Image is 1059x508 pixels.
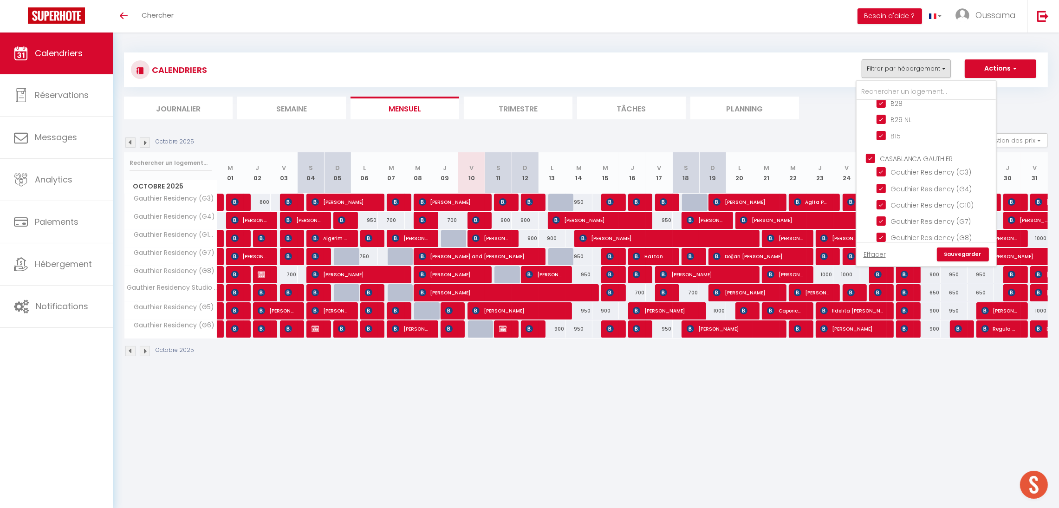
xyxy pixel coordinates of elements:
[244,194,271,211] div: 800
[901,302,910,319] span: [PERSON_NAME]
[619,284,646,301] div: 700
[351,152,378,194] th: 06
[258,284,266,301] span: [PERSON_NAME]
[227,163,233,172] abbr: M
[126,320,217,331] span: Gauthier Residency (G6)
[392,302,401,319] span: [PERSON_NAME]
[405,152,432,194] th: 08
[126,194,217,204] span: Gauthier Residency (G3)
[856,80,997,267] div: Filtrer par hébergement
[968,266,994,283] div: 950
[312,229,347,247] span: Aigerim Zhaiymbet
[660,284,669,301] span: [PERSON_NAME]
[149,59,207,80] h3: CALENDRIERS
[443,163,447,172] abbr: J
[419,247,535,265] span: [PERSON_NAME] and [PERSON_NAME]
[646,152,673,194] th: 17
[606,284,615,301] span: [PERSON_NAME]
[565,194,592,211] div: 950
[285,229,293,247] span: YUTONG QI
[431,152,458,194] th: 09
[646,212,673,229] div: 950
[740,211,910,229] span: [PERSON_NAME]
[890,99,903,108] span: B28
[458,152,485,194] th: 10
[565,248,592,265] div: 950
[710,163,715,172] abbr: D
[392,229,428,247] span: [PERSON_NAME]
[419,211,428,229] span: [PERSON_NAME]
[485,212,512,229] div: 900
[981,320,1017,338] span: Regula Aberer
[312,247,320,265] span: [PERSON_NAME]
[282,163,286,172] abbr: V
[914,320,941,338] div: 900
[1035,320,1056,338] span: BHISS MHAMAD
[285,193,293,211] span: [PERSON_NAME]
[324,152,351,194] th: 05
[389,163,394,172] abbr: M
[551,163,553,172] abbr: L
[312,302,347,319] span: [PERSON_NAME]
[633,320,642,338] span: [PERSON_NAME]
[156,346,194,355] p: Octobre 2025
[142,10,174,20] span: Chercher
[126,266,217,276] span: Gauthier Residency (G8)
[606,247,615,265] span: [PERSON_NAME]
[857,84,996,100] input: Rechercher un logement...
[217,284,222,302] a: [PERSON_NAME]
[312,284,320,301] span: [PERSON_NAME]
[1021,230,1048,247] div: 1000
[285,320,293,338] span: Cadeauge Kadogo
[271,266,298,283] div: 700
[979,133,1048,147] button: Gestion des prix
[469,163,474,172] abbr: V
[258,266,266,283] span: [PERSON_NAME]
[365,229,374,247] span: Med amine BAADID
[874,284,883,301] span: [PERSON_NAME]
[35,258,92,270] span: Hébergement
[512,152,539,194] th: 12
[606,193,615,211] span: [PERSON_NAME]
[941,266,968,283] div: 950
[499,193,508,211] span: [PERSON_NAME]
[790,163,796,172] abbr: M
[351,248,378,265] div: 750
[890,217,971,226] span: Gauthier Residency (G7)
[392,193,401,211] span: [PERSON_NAME]
[271,152,298,194] th: 03
[378,212,405,229] div: 700
[914,302,941,319] div: 900
[592,152,619,194] th: 15
[901,320,910,338] span: [PERSON_NAME]
[847,284,856,301] span: [PERSON_NAME]
[740,302,749,319] span: [PERSON_NAME]
[378,152,405,194] th: 07
[126,212,218,222] span: Gauthier Residency (G4)
[363,163,366,172] abbr: L
[1008,266,1017,283] span: [PERSON_NAME]
[1008,284,1017,301] span: [PERSON_NAME]
[806,152,833,194] th: 23
[124,180,217,193] span: Octobre 2025
[392,320,428,338] span: [PERSON_NAME]
[35,174,72,185] span: Analytics
[1037,10,1049,22] img: logout
[565,266,592,283] div: 950
[890,115,911,124] span: B29 NL
[217,248,222,266] a: [PERSON_NAME]
[335,163,340,172] abbr: D
[690,97,799,119] li: Planning
[767,229,803,247] span: [PERSON_NAME]
[890,201,974,210] span: Gauthier Residency (G10)
[35,216,78,228] span: Paiements
[806,266,833,283] div: 1000
[526,320,534,338] span: [PERSON_NAME]
[699,152,726,194] th: 19
[445,302,454,319] span: [PERSON_NAME]
[794,193,830,211] span: Agita Pulle
[890,131,901,141] span: B15
[606,266,615,283] span: [PERSON_NAME] PARIS
[901,266,910,283] span: [PERSON_NAME]
[646,320,673,338] div: 950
